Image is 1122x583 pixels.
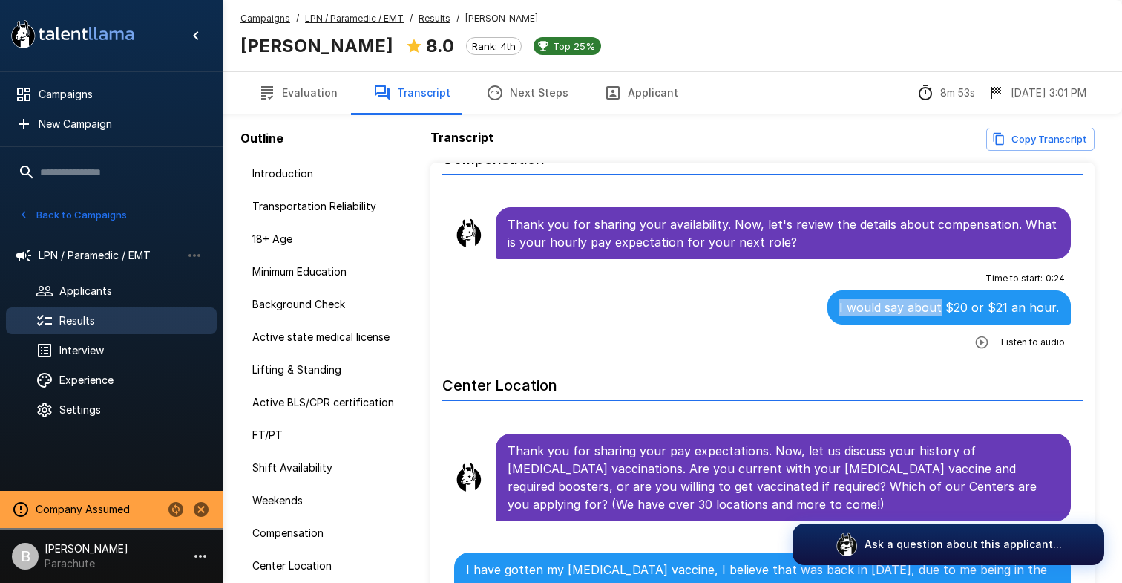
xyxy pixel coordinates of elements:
span: [PERSON_NAME] [465,11,538,26]
button: Ask a question about this applicant... [793,524,1104,565]
p: Ask a question about this applicant... [865,537,1062,552]
span: Minimum Education [252,264,401,279]
b: Transcript [430,130,493,145]
span: Listen to audio [1001,335,1065,350]
b: 8.0 [426,35,454,56]
b: Outline [240,131,283,146]
div: The date and time when the interview was completed [987,84,1086,102]
div: Lifting & Standing [240,356,413,383]
span: / [296,11,299,26]
div: Introduction [240,160,413,187]
p: I would say about $20 or $21 an hour. [839,299,1059,316]
span: 0 : 24 [1046,271,1065,286]
h6: Center Location [442,362,1083,401]
span: Center Location [252,558,401,573]
span: Top 25% [547,40,601,52]
span: Background Check [252,297,401,312]
span: 18+ Age [252,232,401,247]
img: llama_clean.png [454,218,484,248]
div: The time between starting and completing the interview [916,84,975,102]
button: Transcript [355,72,468,114]
div: Active state medical license [240,324,413,351]
span: Active state medical license [252,330,401,345]
div: Active BLS/CPR certification [240,389,413,416]
span: Weekends [252,493,401,508]
u: Results [419,13,450,24]
img: llama_clean.png [454,463,484,492]
span: FT/PT [252,428,401,443]
div: Transportation Reliability [240,193,413,220]
div: Weekends [240,487,413,514]
button: Copy transcript [986,128,1095,151]
div: 18+ Age [240,226,413,253]
p: 8m 53s [940,85,975,100]
span: Introduction [252,166,401,181]
u: Campaigns [240,13,290,24]
span: / [410,11,413,26]
div: Minimum Education [240,258,413,285]
b: [PERSON_NAME] [240,35,393,56]
div: Compensation [240,520,413,547]
button: Evaluation [240,72,355,114]
span: Transportation Reliability [252,199,401,214]
div: Background Check [240,291,413,318]
button: Applicant [586,72,696,114]
p: Thank you for sharing your pay expectations. Now, let us discuss your history of [MEDICAL_DATA] v... [508,442,1059,513]
button: Next Steps [468,72,586,114]
span: Lifting & Standing [252,362,401,377]
u: LPN / Paramedic / EMT [305,13,404,24]
p: Thank you for sharing your availability. Now, let's review the details about compensation. What i... [508,215,1059,251]
span: Compensation [252,526,401,541]
div: Shift Availability [240,455,413,481]
div: FT/PT [240,422,413,449]
span: Active BLS/CPR certification [252,395,401,410]
span: / [456,11,459,26]
span: Time to start : [985,271,1043,286]
div: Center Location [240,553,413,579]
p: [DATE] 3:01 PM [1011,85,1086,100]
span: Rank: 4th [467,40,521,52]
span: Shift Availability [252,460,401,475]
img: logo_glasses@2x.png [835,532,859,556]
